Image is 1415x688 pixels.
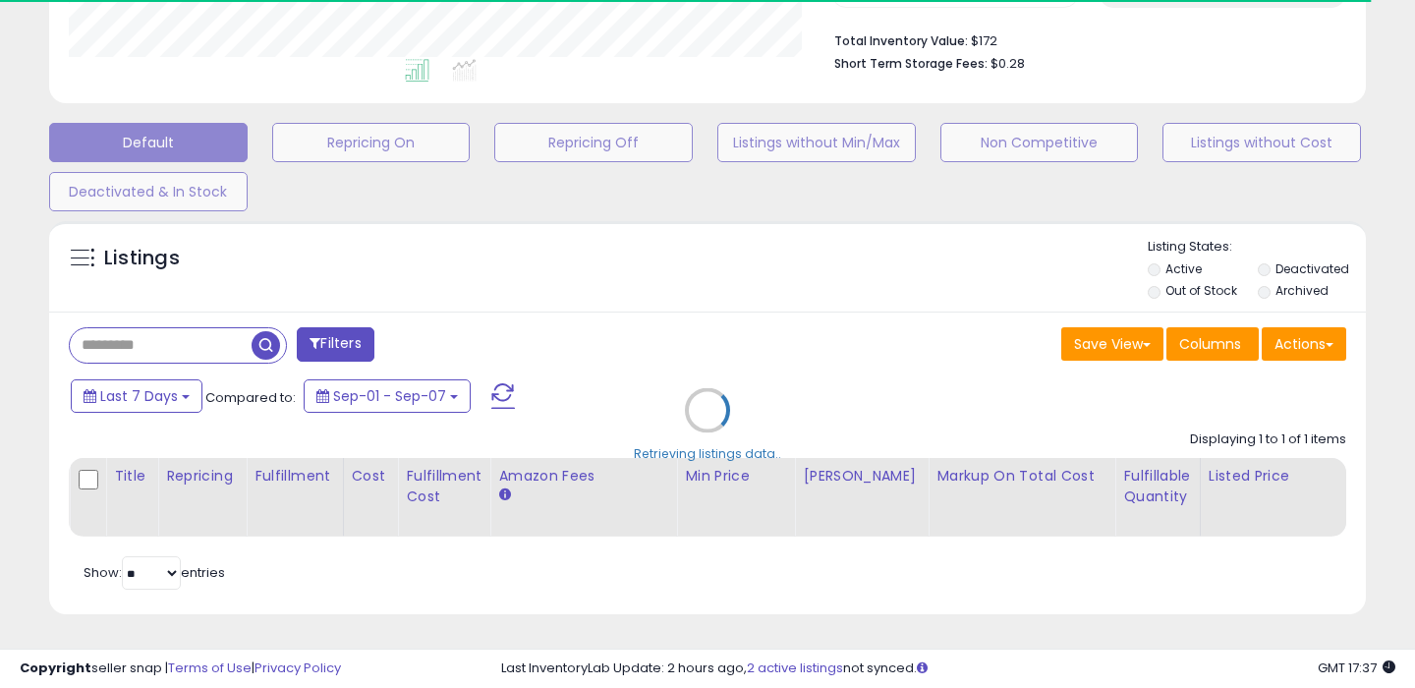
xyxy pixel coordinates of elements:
[272,123,471,162] button: Repricing On
[834,32,968,49] b: Total Inventory Value:
[20,659,91,677] strong: Copyright
[49,172,248,211] button: Deactivated & In Stock
[1162,123,1361,162] button: Listings without Cost
[168,659,252,677] a: Terms of Use
[20,659,341,678] div: seller snap | |
[634,444,781,462] div: Retrieving listings data..
[747,659,843,677] a: 2 active listings
[990,54,1025,73] span: $0.28
[501,659,1395,678] div: Last InventoryLab Update: 2 hours ago, not synced.
[1318,659,1395,677] span: 2025-09-17 17:37 GMT
[940,123,1139,162] button: Non Competitive
[49,123,248,162] button: Default
[834,55,988,72] b: Short Term Storage Fees:
[717,123,916,162] button: Listings without Min/Max
[494,123,693,162] button: Repricing Off
[255,659,341,677] a: Privacy Policy
[834,28,1331,51] li: $172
